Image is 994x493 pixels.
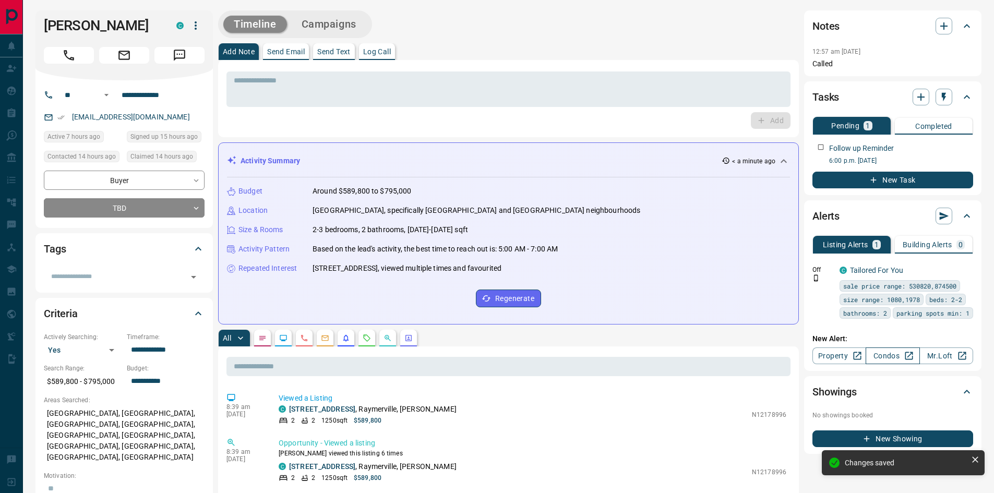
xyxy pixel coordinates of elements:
[313,186,412,197] p: Around $589,800 to $795,000
[258,334,267,342] svg: Notes
[47,151,116,162] span: Contacted 14 hours ago
[317,48,351,55] p: Send Text
[223,334,231,342] p: All
[57,114,65,121] svg: Email Verified
[291,416,295,425] p: 2
[896,308,969,318] span: parking spots min: 1
[313,263,501,274] p: [STREET_ADDRESS], viewed multiple times and favourited
[300,334,308,342] svg: Calls
[127,364,205,373] p: Budget:
[226,455,263,463] p: [DATE]
[238,205,268,216] p: Location
[843,294,920,305] span: size range: 1080,1978
[100,89,113,101] button: Open
[321,334,329,342] svg: Emails
[227,151,790,171] div: Activity Summary< a minute ago
[313,205,640,216] p: [GEOGRAPHIC_DATA], specifically [GEOGRAPHIC_DATA] and [GEOGRAPHIC_DATA] neighbourhoods
[291,16,367,33] button: Campaigns
[829,143,894,154] p: Follow up Reminder
[44,131,122,146] div: Thu Aug 14 2025
[44,471,205,480] p: Motivation:
[313,224,468,235] p: 2-3 bedrooms, 2 bathrooms, [DATE]-[DATE] sqft
[903,241,952,248] p: Building Alerts
[72,113,190,121] a: [EMAIL_ADDRESS][DOMAIN_NAME]
[226,403,263,411] p: 8:39 am
[915,123,952,130] p: Completed
[99,47,149,64] span: Email
[752,410,786,419] p: N12178996
[238,244,290,255] p: Activity Pattern
[176,22,184,29] div: condos.ca
[267,48,305,55] p: Send Email
[812,58,973,69] p: Called
[44,342,122,358] div: Yes
[850,266,903,274] a: Tailored For You
[363,334,371,342] svg: Requests
[959,241,963,248] p: 0
[223,16,287,33] button: Timeline
[812,383,857,400] h2: Showings
[845,459,967,467] div: Changes saved
[226,411,263,418] p: [DATE]
[812,411,973,420] p: No showings booked
[44,47,94,64] span: Call
[843,281,956,291] span: sale price range: 530820,874500
[812,85,973,110] div: Tasks
[384,334,392,342] svg: Opportunities
[812,347,866,364] a: Property
[354,416,381,425] p: $589,800
[238,186,262,197] p: Budget
[831,122,859,129] p: Pending
[875,241,879,248] p: 1
[279,463,286,470] div: condos.ca
[812,379,973,404] div: Showings
[238,263,297,274] p: Repeated Interest
[44,305,78,322] h2: Criteria
[866,122,870,129] p: 1
[130,131,198,142] span: Signed up 15 hours ago
[238,224,283,235] p: Size & Rooms
[44,405,205,466] p: [GEOGRAPHIC_DATA], [GEOGRAPHIC_DATA], [GEOGRAPHIC_DATA], [GEOGRAPHIC_DATA], [GEOGRAPHIC_DATA], [G...
[289,462,355,471] a: [STREET_ADDRESS]
[732,157,775,166] p: < a minute ago
[363,48,391,55] p: Log Call
[312,473,315,483] p: 2
[812,48,860,55] p: 12:57 am [DATE]
[840,267,847,274] div: condos.ca
[226,448,263,455] p: 8:39 am
[279,334,288,342] svg: Lead Browsing Activity
[354,473,381,483] p: $589,800
[279,405,286,413] div: condos.ca
[312,416,315,425] p: 2
[866,347,919,364] a: Condos
[44,17,161,34] h1: [PERSON_NAME]
[812,333,973,344] p: New Alert:
[812,172,973,188] button: New Task
[812,208,840,224] h2: Alerts
[321,473,348,483] p: 1250 sqft
[342,334,350,342] svg: Listing Alerts
[154,47,205,64] span: Message
[130,151,193,162] span: Claimed 14 hours ago
[241,155,300,166] p: Activity Summary
[127,151,205,165] div: Thu Aug 14 2025
[812,18,840,34] h2: Notes
[313,244,558,255] p: Based on the lead's activity, the best time to reach out is: 5:00 AM - 7:00 AM
[44,198,205,218] div: TBD
[279,393,786,404] p: Viewed a Listing
[279,449,786,458] p: [PERSON_NAME] viewed this listing 6 times
[127,131,205,146] div: Wed Aug 13 2025
[752,467,786,477] p: N12178996
[812,274,820,282] svg: Push Notification Only
[44,373,122,390] p: $589,800 - $795,000
[289,404,457,415] p: , Raymerville, [PERSON_NAME]
[404,334,413,342] svg: Agent Actions
[44,301,205,326] div: Criteria
[47,131,100,142] span: Active 7 hours ago
[321,416,348,425] p: 1250 sqft
[812,265,833,274] p: Off
[44,236,205,261] div: Tags
[843,308,887,318] span: bathrooms: 2
[812,14,973,39] div: Notes
[291,473,295,483] p: 2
